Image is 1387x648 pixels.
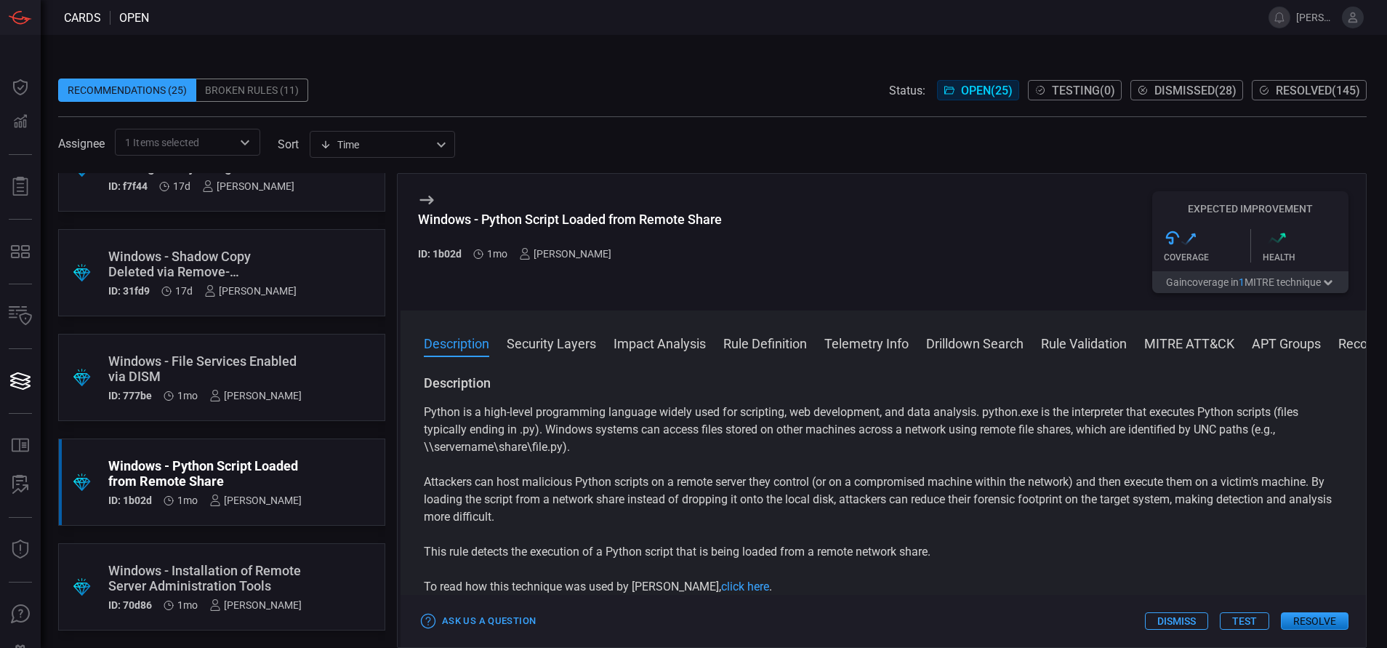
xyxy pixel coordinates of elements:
div: Windows - Installation of Remote Server Administration Tools [108,563,302,593]
p: Attackers can host malicious Python scripts on a remote server they control (or on a compromised ... [424,473,1343,526]
button: APT Groups [1252,334,1321,351]
p: To read how this technique was used by [PERSON_NAME], . [424,578,1343,596]
span: Jul 27, 2025 10:12 AM [173,180,190,192]
button: Rule Catalog [3,428,38,463]
button: Rule Validation [1041,334,1127,351]
p: This rule detects the execution of a Python script that is being loaded from a remote network share. [424,543,1343,561]
div: Recommendations (25) [58,79,196,102]
span: 1 Items selected [125,135,199,150]
button: Test [1220,612,1269,630]
button: Drilldown Search [926,334,1024,351]
span: Jul 27, 2025 10:12 AM [175,285,193,297]
h5: Expected Improvement [1152,203,1348,215]
div: [PERSON_NAME] [209,495,302,506]
button: Detections [3,105,38,140]
div: Windows - Python Script Loaded from Remote Share [418,212,722,227]
label: sort [278,137,299,151]
button: Testing(0) [1028,80,1122,100]
span: Assignee [58,137,105,151]
div: [PERSON_NAME] [202,180,294,192]
div: [PERSON_NAME] [209,599,302,611]
button: Open(25) [937,80,1019,100]
p: Python is a high-level programming language widely used for scripting, web development, and data ... [424,404,1343,456]
h5: ID: 777be [108,390,152,401]
button: Security Layers [507,334,596,351]
h5: ID: 70d86 [108,599,152,611]
a: click here [721,580,769,593]
button: Gaincoverage in1MITRE technique [1152,271,1348,293]
h3: Description [424,375,1343,392]
button: ALERT ANALYSIS [3,468,38,503]
span: Open ( 25 ) [961,84,1013,97]
button: MITRE ATT&CK [1144,334,1234,351]
button: Open [235,132,255,153]
span: Jun 29, 2025 10:25 AM [177,599,198,611]
div: [PERSON_NAME] [204,285,297,297]
span: 1 [1239,276,1245,288]
div: Windows - File Services Enabled via DISM [108,353,302,384]
span: Dismissed ( 28 ) [1154,84,1237,97]
div: Coverage [1164,252,1250,263]
button: Impact Analysis [614,334,706,351]
span: Resolved ( 145 ) [1276,84,1360,97]
button: Reports [3,169,38,204]
span: open [119,11,149,25]
span: [PERSON_NAME].[PERSON_NAME] [1296,12,1336,23]
h5: ID: 1b02d [108,495,152,506]
h5: ID: f7f44 [108,180,148,192]
button: Telemetry Info [824,334,909,351]
button: Ask Us A Question [3,597,38,632]
button: Ask Us a Question [418,610,539,633]
div: [PERSON_NAME] [519,248,611,260]
div: Time [320,137,432,152]
span: Jun 29, 2025 10:25 AM [487,248,507,260]
button: Cards [3,364,38,399]
h5: ID: 31fd9 [108,285,150,297]
button: Threat Intelligence [3,532,38,567]
button: Inventory [3,299,38,334]
button: Dashboard [3,70,38,105]
button: MITRE - Detection Posture [3,234,38,269]
span: Jul 06, 2025 8:47 AM [177,390,198,401]
button: Dismissed(28) [1130,80,1243,100]
button: Dismiss [1145,612,1208,630]
span: Cards [64,11,101,25]
button: Rule Definition [723,334,807,351]
h5: ID: 1b02d [418,248,462,260]
div: Windows - Python Script Loaded from Remote Share [108,458,302,489]
div: Windows - Shadow Copy Deleted via Remove-CimInstance [108,249,297,279]
div: Broken Rules (11) [196,79,308,102]
span: Status: [889,84,925,97]
div: [PERSON_NAME] [209,390,302,401]
div: Health [1263,252,1349,263]
span: Jun 29, 2025 10:25 AM [177,495,198,506]
button: Resolved(145) [1252,80,1367,100]
button: Description [424,334,489,351]
button: Resolve [1281,612,1348,630]
span: Testing ( 0 ) [1052,84,1115,97]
